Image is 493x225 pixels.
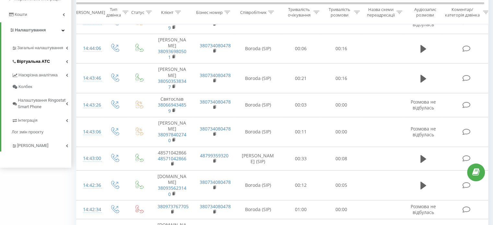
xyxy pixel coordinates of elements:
[18,97,66,110] span: Налаштування Ringostat Smart Phone
[106,7,121,18] div: Тип дзвінка
[83,203,96,216] div: 14:42:34
[200,72,231,78] a: 380734080478
[12,81,71,93] a: Колбек
[12,126,71,138] a: Лог змін проєкту
[235,34,281,63] td: Boroda (SIP)
[235,93,281,117] td: Boroda (SIP)
[235,117,281,147] td: Boroda (SIP)
[158,155,186,162] a: 48571042866
[235,171,281,200] td: Boroda (SIP)
[18,72,58,78] span: Наскрізна аналітика
[235,63,281,93] td: Boroda (SIP)
[235,147,281,171] td: [PERSON_NAME] (SIP)
[200,152,229,159] a: 48799359320
[281,147,321,171] td: 00:33
[158,18,186,30] a: 380966266759
[321,171,362,200] td: 00:05
[83,99,96,111] div: 14:43:26
[321,34,362,63] td: 00:16
[83,152,96,165] div: 14:43:00
[151,147,193,171] td: 48571042866
[18,117,37,124] span: Інтеграція
[321,93,362,117] td: 00:00
[17,45,63,51] span: Загальні налаштування
[12,40,71,54] a: Загальні налаштування
[281,34,321,63] td: 00:06
[327,7,352,18] div: Тривалість розмови
[200,179,231,185] a: 380734080478
[17,142,48,149] span: [PERSON_NAME]
[15,12,27,17] span: Кошти
[158,203,189,209] a: 380973767705
[411,126,436,138] span: Розмова не відбулась
[158,102,186,114] a: 380669434859
[200,42,231,49] a: 380734080478
[151,171,193,200] td: [DOMAIN_NAME]
[1,22,71,38] a: Налаштування
[12,67,71,81] a: Наскрізна аналітика
[83,179,96,192] div: 14:42:36
[281,63,321,93] td: 00:21
[235,200,281,219] td: Boroda (SIP)
[321,63,362,93] td: 00:16
[158,185,186,197] a: 380935623140
[151,93,193,117] td: Святослав
[411,99,436,111] span: Розмова не відбулась
[151,63,193,93] td: [PERSON_NAME]
[158,48,186,60] a: 380936980501
[158,131,186,143] a: 380978402740
[131,9,144,15] div: Статус
[12,129,43,135] span: Лог змін проєкту
[409,7,441,18] div: Аудіозапис розмови
[15,28,46,32] span: Налаштування
[281,200,321,219] td: 01:00
[158,78,186,90] a: 380503538347
[281,171,321,200] td: 00:12
[411,203,436,215] span: Розмова не відбулась
[286,7,312,18] div: Тривалість очікування
[83,72,96,84] div: 14:43:46
[17,58,50,65] span: Віртуальна АТС
[161,9,173,15] div: Клієнт
[281,93,321,117] td: 00:03
[12,113,71,126] a: Інтеграція
[151,34,193,63] td: [PERSON_NAME]
[321,200,362,219] td: 00:00
[200,203,231,209] a: 380734080478
[12,138,71,152] a: [PERSON_NAME]
[72,9,105,15] div: [PERSON_NAME]
[240,9,266,15] div: Співробітник
[367,7,395,18] div: Назва схеми переадресації
[200,126,231,132] a: 380734080478
[321,147,362,171] td: 00:08
[151,117,193,147] td: [PERSON_NAME]
[443,7,481,18] div: Коментар/категорія дзвінка
[18,84,32,90] span: Колбек
[83,126,96,138] div: 14:43:06
[281,117,321,147] td: 00:11
[83,42,96,55] div: 14:44:06
[12,93,71,113] a: Налаштування Ringostat Smart Phone
[200,99,231,105] a: 380734080478
[12,54,71,67] a: Віртуальна АТС
[196,9,223,15] div: Бізнес номер
[321,117,362,147] td: 00:00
